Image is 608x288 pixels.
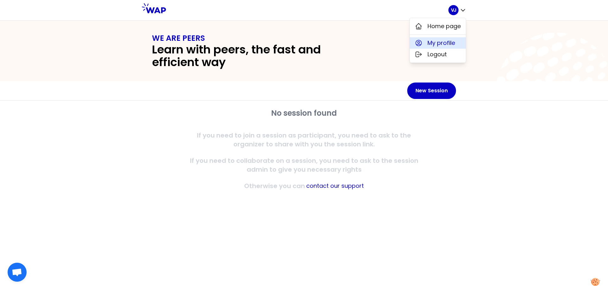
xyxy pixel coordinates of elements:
[244,181,305,190] p: Otherwise you can
[448,5,466,15] button: VJ
[427,50,447,59] span: Logout
[427,22,461,31] span: Home page
[451,7,456,13] p: VJ
[8,263,27,282] div: Ouvrir le chat
[306,181,364,190] button: contact our support
[152,33,456,43] h1: WE ARE PEERS
[427,39,455,47] span: My profile
[182,108,426,118] h2: No session found
[182,156,426,174] p: If you need to collaborate on a session, you need to ask to the session admin to give you necessa...
[152,43,365,69] h2: Learn with peers, the fast and efficient way
[409,18,466,63] div: VJ
[182,131,426,149] p: If you need to join a session as participant, you need to ask to the organizer to share with you ...
[407,83,456,99] button: New Session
